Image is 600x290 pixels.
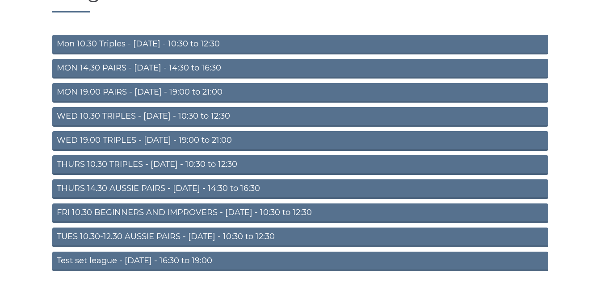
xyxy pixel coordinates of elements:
[52,252,548,271] a: Test set league - [DATE] - 16:30 to 19:00
[52,35,548,54] a: Mon 10.30 Triples - [DATE] - 10:30 to 12:30
[52,83,548,103] a: MON 19.00 PAIRS - [DATE] - 19:00 to 21:00
[52,155,548,175] a: THURS 10.30 TRIPLES - [DATE] - 10:30 to 12:30
[52,179,548,199] a: THURS 14.30 AUSSIE PAIRS - [DATE] - 14:30 to 16:30
[52,59,548,79] a: MON 14.30 PAIRS - [DATE] - 14:30 to 16:30
[52,228,548,247] a: TUES 10.30-12.30 AUSSIE PAIRS - [DATE] - 10:30 to 12:30
[52,107,548,127] a: WED 10.30 TRIPLES - [DATE] - 10:30 to 12:30
[52,203,548,223] a: FRI 10.30 BEGINNERS AND IMPROVERS - [DATE] - 10:30 to 12:30
[52,131,548,151] a: WED 19.00 TRIPLES - [DATE] - 19:00 to 21:00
